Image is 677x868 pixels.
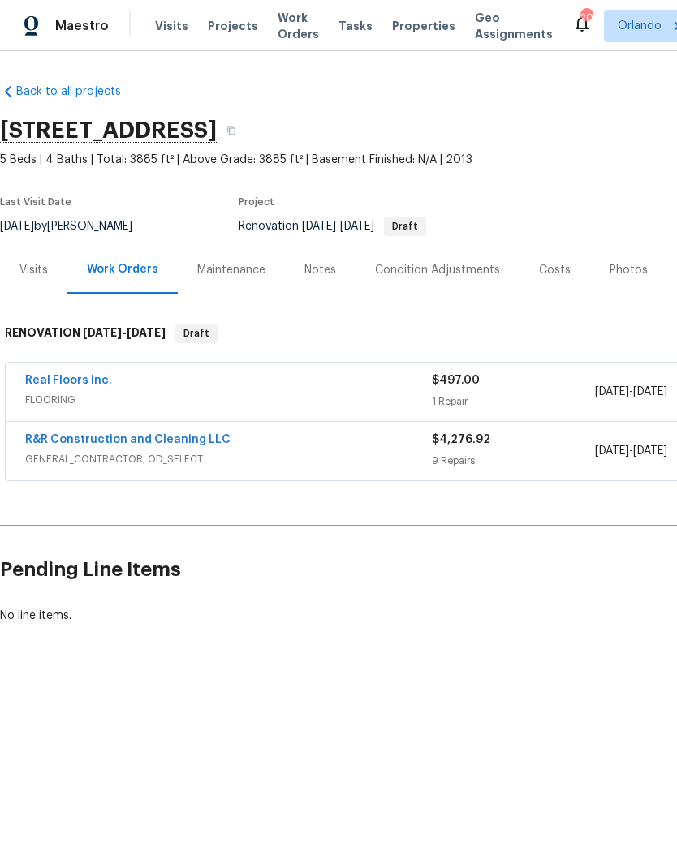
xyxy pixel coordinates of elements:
span: Geo Assignments [475,10,553,42]
button: Copy Address [217,116,246,145]
div: Maintenance [197,262,265,278]
span: [DATE] [633,386,667,397]
a: Real Floors Inc. [25,375,112,386]
div: 20 [580,10,592,26]
span: - [302,221,374,232]
span: Renovation [239,221,426,232]
span: Maestro [55,18,109,34]
span: Projects [208,18,258,34]
span: Work Orders [278,10,319,42]
span: - [83,327,166,338]
div: Visits [19,262,48,278]
span: [DATE] [83,327,122,338]
span: [DATE] [595,386,629,397]
div: Notes [304,262,336,278]
div: Condition Adjustments [375,262,500,278]
span: - [595,384,667,400]
a: R&R Construction and Cleaning LLC [25,434,231,445]
span: Visits [155,18,188,34]
span: [DATE] [340,221,374,232]
span: $4,276.92 [432,434,490,445]
span: $497.00 [432,375,480,386]
span: [DATE] [595,445,629,457]
span: Properties [392,18,455,34]
span: Orlando [618,18,662,34]
span: [DATE] [302,221,336,232]
div: Work Orders [87,261,158,277]
h6: RENOVATION [5,324,166,343]
span: Tasks [338,20,373,32]
div: 9 Repairs [432,453,594,469]
div: Photos [610,262,648,278]
span: Draft [386,221,425,231]
span: FLOORING [25,392,432,408]
span: Draft [177,325,216,342]
div: 1 Repair [432,393,594,410]
span: GENERAL_CONTRACTOR, OD_SELECT [25,451,432,467]
span: Project [239,197,274,207]
span: [DATE] [127,327,166,338]
span: - [595,443,667,459]
div: Costs [539,262,571,278]
span: [DATE] [633,445,667,457]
